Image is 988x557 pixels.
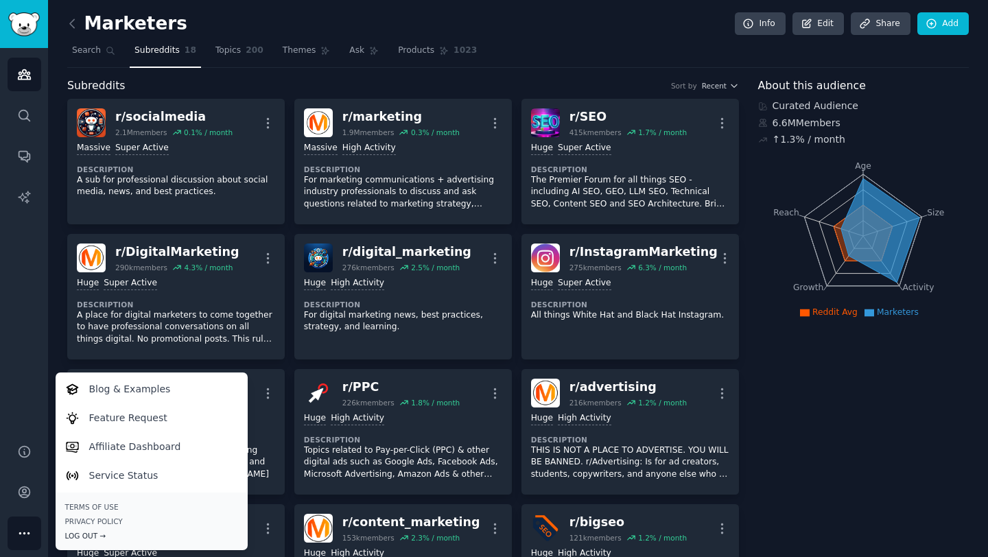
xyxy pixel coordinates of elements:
[569,514,687,531] div: r/ bigseo
[569,533,622,543] div: 121k members
[393,40,482,68] a: Products1023
[531,379,560,407] img: advertising
[398,45,434,57] span: Products
[702,81,727,91] span: Recent
[77,108,106,137] img: socialmedia
[411,533,460,543] div: 2.3 % / month
[531,277,553,290] div: Huge
[115,128,167,137] div: 2.1M members
[342,533,395,543] div: 153k members
[304,244,333,272] img: digital_marketing
[342,128,395,137] div: 1.9M members
[331,277,384,290] div: High Activity
[569,108,687,126] div: r/ SEO
[115,142,169,155] div: Super Active
[304,514,333,543] img: content_marketing
[304,108,333,137] img: marketing
[184,263,233,272] div: 4.3 % / month
[294,369,512,495] a: PPCr/PPC226kmembers1.8% / monthHugeHigh ActivityDescriptionTopics related to Pay-per-Click (PPC) ...
[67,13,187,35] h2: Marketers
[902,283,934,292] tspan: Activity
[342,379,460,396] div: r/ PPC
[792,12,844,36] a: Edit
[278,40,336,68] a: Themes
[77,277,99,290] div: Huge
[304,379,333,407] img: PPC
[67,40,120,68] a: Search
[812,307,858,317] span: Reddit Avg
[77,244,106,272] img: DigitalMarketing
[304,174,502,211] p: For marketing communications + advertising industry professionals to discuss and ask questions re...
[638,398,687,407] div: 1.2 % / month
[531,142,553,155] div: Huge
[104,277,157,290] div: Super Active
[411,398,460,407] div: 1.8 % / month
[58,375,245,403] a: Blog & Examples
[67,78,126,95] span: Subreddits
[115,263,167,272] div: 290k members
[304,412,326,425] div: Huge
[758,78,866,95] span: About this audience
[185,45,196,57] span: 18
[521,369,739,495] a: advertisingr/advertising216kmembers1.2% / monthHugeHigh ActivityDescriptionTHIS IS NOT A PLACE TO...
[531,445,729,481] p: THIS IS NOT A PLACE TO ADVERTISE. YOU WILL BE BANNED. r/Advertising: Is for ad creators, students...
[72,45,101,57] span: Search
[342,514,480,531] div: r/ content_marketing
[77,300,275,309] dt: Description
[304,309,502,333] p: For digital marketing news, best practices, strategy, and learning.
[65,517,238,526] a: Privacy Policy
[77,174,275,198] p: A sub for professional discussion about social media, news, and best practices.
[638,128,687,137] div: 1.7 % / month
[294,234,512,359] a: digital_marketingr/digital_marketing276kmembers2.5% / monthHugeHigh ActivityDescriptionFor digita...
[77,165,275,174] dt: Description
[773,132,845,147] div: ↑ 1.3 % / month
[331,412,384,425] div: High Activity
[294,99,512,224] a: marketingr/marketing1.9Mmembers0.3% / monthMassiveHigh ActivityDescriptionFor marketing communica...
[67,369,285,495] a: Affiliatemarketingr/Affiliatemarketing242kmembers1.9% / monthHugeHigh ActivityDescriptionA commun...
[531,309,729,322] p: All things White Hat and Black Hat Instagram.
[927,207,944,217] tspan: Size
[8,12,40,36] img: GummySearch logo
[758,116,969,130] div: 6.6M Members
[569,263,622,272] div: 275k members
[344,40,384,68] a: Ask
[342,142,396,155] div: High Activity
[89,411,167,425] p: Feature Request
[342,108,460,126] div: r/ marketing
[58,461,245,490] a: Service Status
[67,234,285,359] a: DigitalMarketingr/DigitalMarketing290kmembers4.3% / monthHugeSuper ActiveDescriptionA place for d...
[342,244,471,261] div: r/ digital_marketing
[793,283,823,292] tspan: Growth
[215,45,241,57] span: Topics
[558,277,611,290] div: Super Active
[521,234,739,359] a: InstagramMarketingr/InstagramMarketing275kmembers6.3% / monthHugeSuper ActiveDescriptionAll thing...
[283,45,316,57] span: Themes
[531,108,560,137] img: SEO
[758,99,969,113] div: Curated Audience
[304,165,502,174] dt: Description
[89,382,171,396] p: Blog & Examples
[342,263,395,272] div: 276k members
[349,45,364,57] span: Ask
[531,300,729,309] dt: Description
[521,99,739,224] a: SEOr/SEO415kmembers1.7% / monthHugeSuper ActiveDescriptionThe Premier Forum for all things SEO - ...
[77,309,275,346] p: A place for digital marketers to come together to have professional conversations on all things d...
[304,445,502,481] p: Topics related to Pay-per-Click (PPC) & other digital ads such as Google Ads, Facebook Ads, Micro...
[531,174,729,211] p: The Premier Forum for all things SEO - including AI SEO, GEO, LLM SEO, Technical SEO, Content SEO...
[917,12,969,36] a: Add
[115,244,239,261] div: r/ DigitalMarketing
[65,502,238,512] a: Terms of Use
[67,99,285,224] a: socialmediar/socialmedia2.1Mmembers0.1% / monthMassiveSuper ActiveDescriptionA sub for profession...
[558,142,611,155] div: Super Active
[65,531,238,541] div: Log Out →
[304,435,502,445] dt: Description
[304,277,326,290] div: Huge
[454,45,477,57] span: 1023
[569,128,622,137] div: 415k members
[855,161,871,171] tspan: Age
[531,435,729,445] dt: Description
[89,469,158,483] p: Service Status
[115,108,233,126] div: r/ socialmedia
[638,533,687,543] div: 1.2 % / month
[558,412,611,425] div: High Activity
